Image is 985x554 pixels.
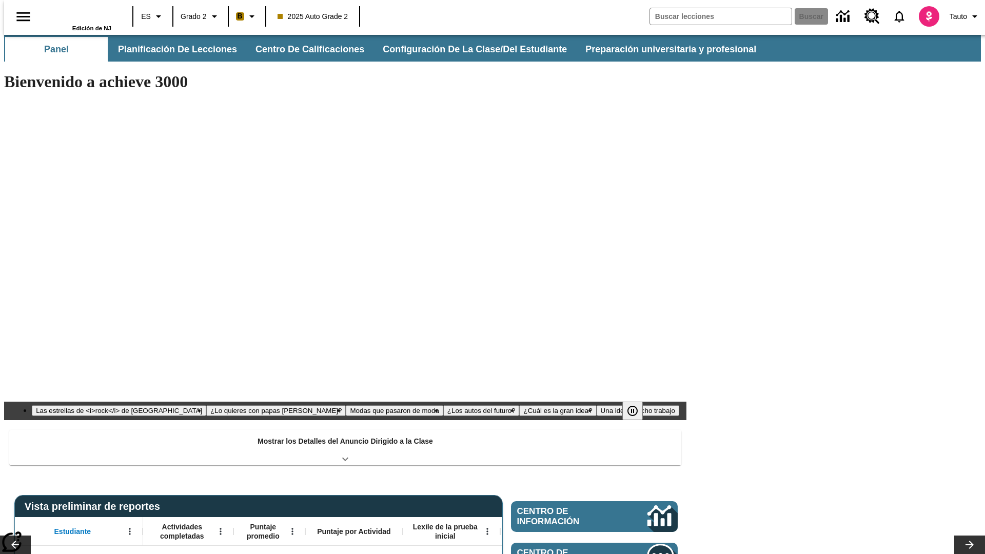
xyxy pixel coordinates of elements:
button: Pausar [622,402,643,420]
span: Estudiante [54,527,91,536]
span: Centro de información [517,506,613,527]
a: Centro de recursos, Se abrirá en una pestaña nueva. [858,3,886,30]
button: Diapositiva 4 ¿Los autos del futuro? [443,405,520,416]
button: Diapositiva 6 Una idea, mucho trabajo [597,405,679,416]
a: Centro de información [511,501,678,532]
a: Centro de información [830,3,858,31]
button: Configuración de la clase/del estudiante [375,37,575,62]
button: Planificación de lecciones [110,37,245,62]
a: Notificaciones [886,3,913,30]
button: Abrir menú [122,524,137,539]
button: Carrusel de lecciones, seguir [954,536,985,554]
button: Diapositiva 2 ¿Lo quieres con papas fritas? [206,405,346,416]
span: Lexile de la prueba inicial [408,522,483,541]
h1: Bienvenido a achieve 3000 [4,72,686,91]
button: Escoja un nuevo avatar [913,3,945,30]
button: Grado: Grado 2, Elige un grado [176,7,225,26]
span: Grado 2 [181,11,207,22]
button: Diapositiva 3 Modas que pasaron de moda [346,405,443,416]
button: Lenguaje: ES, Selecciona un idioma [136,7,169,26]
button: Perfil/Configuración [945,7,985,26]
p: Mostrar los Detalles del Anuncio Dirigido a la Clase [258,436,433,447]
span: B [238,10,243,23]
button: Diapositiva 1 Las estrellas de <i>rock</i> de Madagascar [32,405,206,416]
input: Buscar campo [650,8,792,25]
button: Centro de calificaciones [247,37,372,62]
button: Abrir el menú lateral [8,2,38,32]
span: ES [141,11,151,22]
div: Subbarra de navegación [4,37,765,62]
div: Portada [45,4,111,31]
span: Puntaje promedio [239,522,288,541]
button: Preparación universitaria y profesional [577,37,764,62]
span: Actividades completadas [148,522,216,541]
span: Tauto [950,11,967,22]
span: Vista preliminar de reportes [25,501,165,512]
button: Diapositiva 5 ¿Cuál es la gran idea? [519,405,596,416]
span: 2025 Auto Grade 2 [278,11,348,22]
a: Portada [45,5,111,25]
button: Abrir menú [285,524,300,539]
button: Abrir menú [213,524,228,539]
div: Subbarra de navegación [4,35,981,62]
div: Pausar [622,402,653,420]
button: Abrir menú [480,524,495,539]
span: Edición de NJ [72,25,111,31]
img: avatar image [919,6,939,27]
button: Boost El color de la clase es anaranjado claro. Cambiar el color de la clase. [232,7,262,26]
span: Puntaje por Actividad [317,527,390,536]
div: Mostrar los Detalles del Anuncio Dirigido a la Clase [9,430,681,465]
button: Panel [5,37,108,62]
